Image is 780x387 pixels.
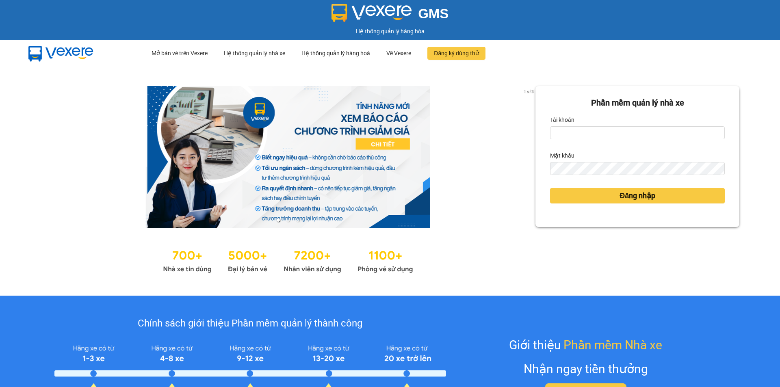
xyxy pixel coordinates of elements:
li: slide item 3 [296,218,299,222]
a: GMS [331,12,449,19]
span: Đăng nhập [620,190,655,201]
label: Tài khoản [550,113,574,126]
li: slide item 1 [277,218,280,222]
input: Tài khoản [550,126,725,139]
div: Hệ thống quản lý nhà xe [224,40,285,66]
button: previous slide / item [41,86,52,228]
div: Giới thiệu [509,335,662,355]
div: Phần mềm quản lý nhà xe [550,97,725,109]
li: slide item 2 [286,218,290,222]
div: Hệ thống quản lý hàng hoá [301,40,370,66]
img: mbUUG5Q.png [20,40,102,67]
label: Mật khẩu [550,149,574,162]
div: Về Vexere [386,40,411,66]
input: Mật khẩu [550,162,725,175]
div: Chính sách giới thiệu Phần mềm quản lý thành công [54,316,446,331]
span: Đăng ký dùng thử [434,49,479,58]
div: Hệ thống quản lý hàng hóa [2,27,778,36]
button: next slide / item [524,86,535,228]
button: Đăng ký dùng thử [427,47,485,60]
div: Nhận ngay tiền thưởng [524,359,648,378]
span: Phần mềm Nhà xe [563,335,662,355]
div: Mở bán vé trên Vexere [152,40,208,66]
img: Statistics.png [163,244,413,275]
button: Đăng nhập [550,188,725,203]
span: GMS [418,6,448,21]
p: 1 of 3 [521,86,535,97]
img: logo 2 [331,4,412,22]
